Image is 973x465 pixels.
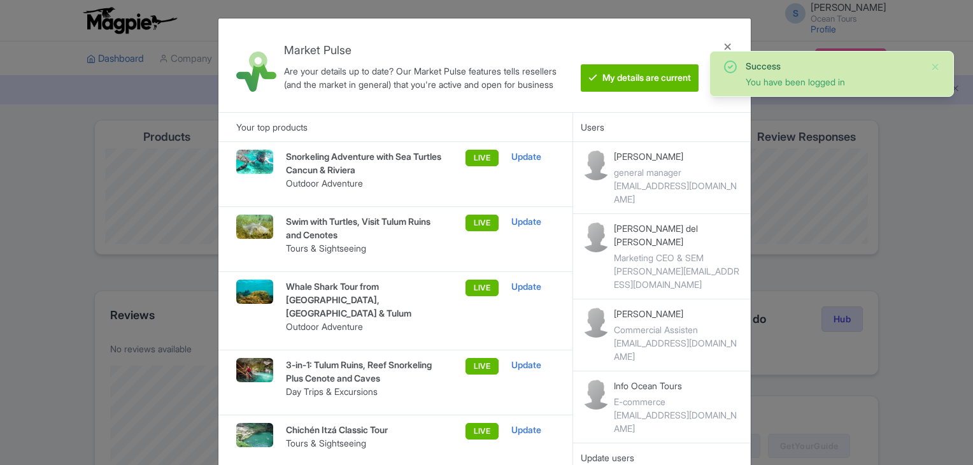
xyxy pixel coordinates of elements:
p: Chichén Itzá Classic Tour [286,423,443,436]
div: Commercial Assisten [614,323,742,336]
p: Tours & Sightseeing [286,436,443,450]
p: 3-in-1: Tulum Ruins, Reef Snorkeling Plus Cenote and Caves [286,358,443,385]
div: Update [511,358,555,372]
p: Whale Shark Tour from [GEOGRAPHIC_DATA], [GEOGRAPHIC_DATA] & Tulum [286,280,443,320]
div: Update [511,423,555,437]
p: Snorkeling Adventure with Sea Turtles Cancun & Riviera [286,150,443,176]
p: Outdoor Adventure [286,176,443,190]
img: sn8kvepklgbm7kdqygij.jpg [236,215,273,239]
btn: My details are current [581,64,699,92]
div: Success [746,59,920,73]
p: Day Trips & Excursions [286,385,443,398]
img: contact-b11cc6e953956a0c50a2f97983291f06.png [581,150,611,180]
p: [PERSON_NAME] del [PERSON_NAME] [614,222,742,248]
img: WhaleShark23_wdhrbn.jpg [236,280,273,304]
div: [EMAIL_ADDRESS][DOMAIN_NAME] [614,336,742,363]
img: contact-b11cc6e953956a0c50a2f97983291f06.png [581,222,611,252]
div: Marketing CEO & SEM [614,251,742,264]
p: [PERSON_NAME] [614,150,742,163]
div: [EMAIL_ADDRESS][DOMAIN_NAME] [614,408,742,435]
div: Your top products [218,112,572,141]
div: You have been logged in [746,75,920,89]
div: Update [511,150,555,164]
p: Tours & Sightseeing [286,241,443,255]
div: [EMAIL_ADDRESS][DOMAIN_NAME] [614,179,742,206]
div: Update users [581,451,742,465]
img: contact-b11cc6e953956a0c50a2f97983291f06.png [581,307,611,338]
img: contact-b11cc6e953956a0c50a2f97983291f06.png [581,379,611,410]
img: qloclktdruapbmxnkxoa.jpg [236,150,273,174]
button: Close [930,59,941,75]
h4: Market Pulse [284,44,567,57]
p: Info Ocean Tours [614,379,742,392]
div: Users [573,112,750,141]
div: E-commerce [614,395,742,408]
p: Outdoor Adventure [286,320,443,333]
img: hacienda_guadalupana6_ca0tj6.jpg [236,423,273,447]
div: Update [511,215,555,229]
img: b9n0ulxjtafp6m3alfig.jpg [236,358,273,382]
div: general manager [614,166,742,179]
p: Swim with Turtles, Visit Tulum Ruins and Cenotes [286,215,443,241]
div: [PERSON_NAME][EMAIL_ADDRESS][DOMAIN_NAME] [614,264,742,291]
img: market_pulse-1-0a5220b3d29e4a0de46fb7534bebe030.svg [236,52,276,92]
div: Are your details up to date? Our Market Pulse features tells resellers (and the market in general... [284,64,567,91]
p: [PERSON_NAME] [614,307,742,320]
div: Update [511,280,555,294]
